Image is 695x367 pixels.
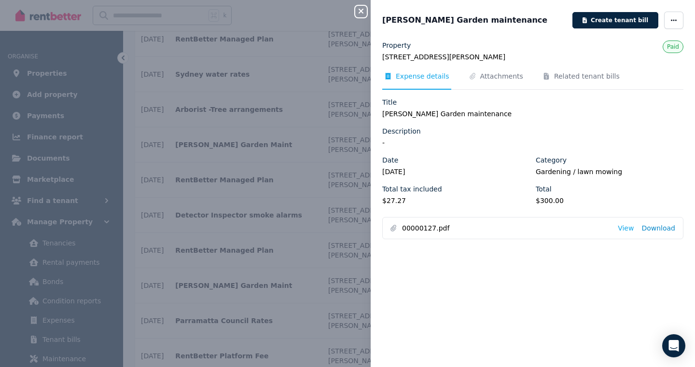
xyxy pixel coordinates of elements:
[382,109,683,119] legend: [PERSON_NAME] Garden maintenance
[382,196,530,205] legend: $27.27
[667,43,679,50] span: Paid
[480,71,523,81] span: Attachments
[536,155,567,165] label: Category
[382,184,442,194] label: Total tax included
[382,97,397,107] label: Title
[554,71,620,81] span: Related tenant bills
[396,71,449,81] span: Expense details
[536,184,552,194] label: Total
[402,223,610,233] span: 00000127.pdf
[572,12,658,28] button: Create tenant bill
[641,223,675,233] a: Download
[382,41,411,50] label: Property
[382,14,547,26] span: [PERSON_NAME] Garden maintenance
[382,155,398,165] label: Date
[382,138,683,148] legend: -
[536,196,683,205] legend: $300.00
[382,52,683,62] legend: [STREET_ADDRESS][PERSON_NAME]
[618,223,634,233] a: View
[382,71,683,90] nav: Tabs
[382,126,421,136] label: Description
[536,167,683,177] legend: Gardening / lawn mowing
[382,167,530,177] legend: [DATE]
[662,334,685,357] div: Open Intercom Messenger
